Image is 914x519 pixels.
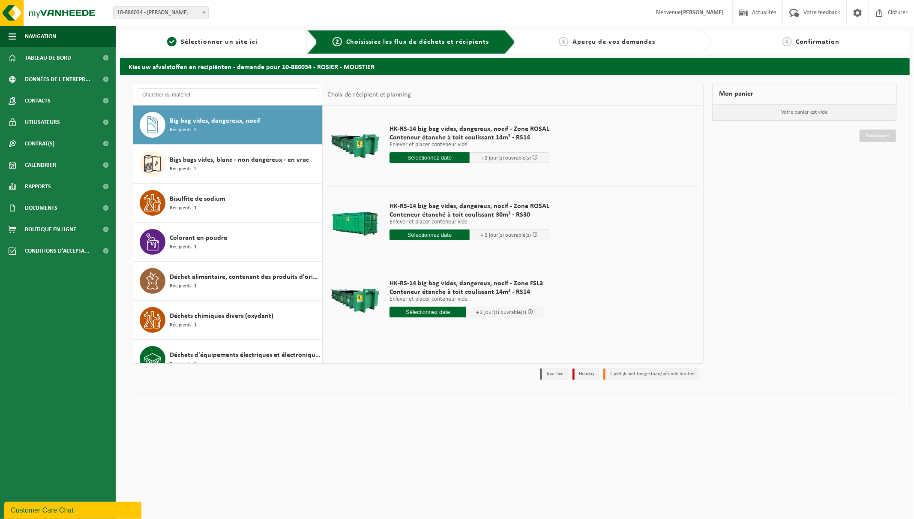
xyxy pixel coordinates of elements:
[170,116,260,126] span: Big bag vides, dangereux, nocif
[390,211,549,219] span: Conteneur étanché à toit coulissant 30m³ - RS30
[390,279,543,288] span: HK-RS-14 big bag vides, dangereux, nocif - Zone FSL3
[133,145,323,184] button: Bigs bags vides, blanc - non dangereux - en vrac Récipients: 2
[559,37,568,46] span: 3
[133,340,323,379] button: Déchets d'équipements électriques et électroniques - Sans tubes cathodiques Récipients: 2
[712,84,897,104] div: Mon panier
[572,39,655,45] span: Aperçu de vos demandes
[390,307,466,317] input: Sélectionnez date
[133,184,323,223] button: Bisulfite de sodium Récipients: 1
[860,130,896,142] a: Continuer
[25,240,90,262] span: Conditions d'accepta...
[133,223,323,262] button: Colorant en poudre Récipients: 1
[25,112,60,133] span: Utilisateurs
[346,39,489,45] span: Choisissiez les flux de déchets et récipients
[170,321,197,329] span: Récipients: 1
[390,152,470,163] input: Sélectionnez date
[390,142,549,148] p: Enlever et placer conteneur vide
[133,262,323,301] button: Déchet alimentaire, contenant des produits d'origine animale, non emballé, catégorie 3 Récipients: 1
[170,204,197,212] span: Récipients: 1
[133,301,323,340] button: Déchets chimiques divers (oxydant) Récipients: 1
[25,133,54,154] span: Contrat(s)
[390,296,543,302] p: Enlever et placer conteneur vide
[120,58,910,75] h2: Kies uw afvalstoffen en recipiënten - demande pour 10-886034 - ROSIER - MOUSTIER
[25,154,56,176] span: Calendrier
[323,84,415,106] div: Choix de récipient et planning
[796,39,840,45] span: Confirmation
[390,125,549,133] span: HK-RS-14 big bag vides, dangereux, nocif - Zone ROSAL
[713,104,896,121] p: Votre panier est vide
[782,37,792,46] span: 4
[25,47,71,69] span: Tableau de bord
[170,350,320,360] span: Déchets d'équipements électriques et électroniques - Sans tubes cathodiques
[170,272,320,282] span: Déchet alimentaire, contenant des produits d'origine animale, non emballé, catégorie 3
[133,106,323,145] button: Big bag vides, dangereux, nocif Récipients: 3
[603,368,699,380] li: Tijdelijk niet toegestaan/période limitée
[540,368,568,380] li: Jour fixe
[390,202,549,211] span: HK-RS-14 big bag vides, dangereux, nocif - Zone ROSAL
[681,9,724,16] strong: [PERSON_NAME]
[181,39,258,45] span: Sélectionner un site ici
[390,288,543,296] span: Conteneur étanche à toit coulissant 14m³ - RS14
[170,233,227,243] span: Colorant en poudre
[170,243,197,251] span: Récipients: 1
[390,219,549,225] p: Enlever et placer conteneur vide
[114,7,208,19] span: 10-886034 - ROSIER - MOUSTIER
[170,311,273,321] span: Déchets chimiques divers (oxydant)
[138,88,318,101] input: Chercher du matériel
[170,360,197,368] span: Récipients: 2
[4,500,143,519] iframe: chat widget
[390,133,549,142] span: Conteneur étanche à toit coulissant 14m³ - RS14
[481,232,531,238] span: + 2 jour(s) ouvrable(s)
[25,90,51,112] span: Contacts
[25,26,56,47] span: Navigation
[572,368,599,380] li: Holiday
[25,197,57,219] span: Documents
[170,194,225,204] span: Bisulfite de sodium
[170,126,197,134] span: Récipients: 3
[167,37,177,46] span: 1
[333,37,342,46] span: 2
[170,155,309,165] span: Bigs bags vides, blanc - non dangereux - en vrac
[481,155,531,161] span: + 2 jour(s) ouvrable(s)
[170,282,197,290] span: Récipients: 1
[25,176,51,197] span: Rapports
[124,37,300,47] a: 1Sélectionner un site ici
[476,310,526,315] span: + 2 jour(s) ouvrable(s)
[25,219,76,240] span: Boutique en ligne
[25,69,90,90] span: Données de l'entrepr...
[390,229,470,240] input: Sélectionnez date
[170,165,197,173] span: Récipients: 2
[113,6,209,19] span: 10-886034 - ROSIER - MOUSTIER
